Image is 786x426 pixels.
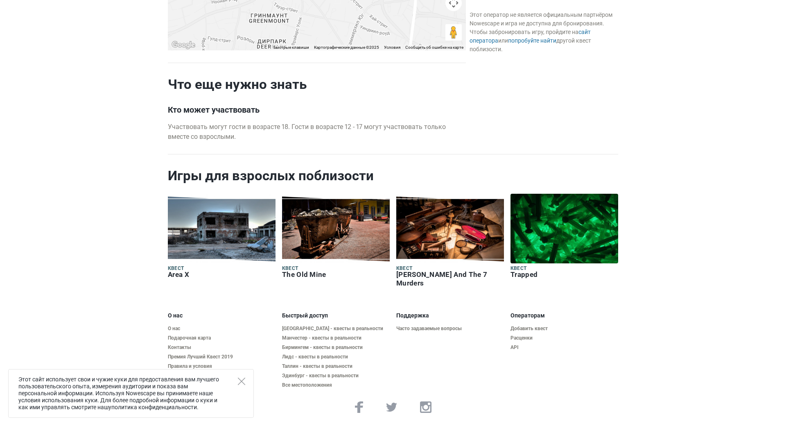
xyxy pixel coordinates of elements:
[510,270,618,279] h6: Trapped
[168,326,276,332] a: О нас
[168,363,276,369] a: Правила и условия
[396,194,504,289] a: Квест [PERSON_NAME] And The 7 Murders
[168,344,276,351] a: Контакты
[168,105,466,115] h3: Кто может участвовать
[282,363,390,369] a: Таллин - квесты в реальности
[168,168,618,184] h2: Игры для взрослых поблизости
[168,194,276,281] a: Квест Area X
[510,344,618,351] a: API
[282,344,390,351] a: Бирмингем - квесты в реальности
[445,24,462,41] button: Перетащите человечка на карту, чтобы перейти в режим просмотра улиц
[282,312,390,319] h5: Быстрый доступ
[168,76,466,93] h2: Что еще нужно знать
[168,122,466,142] p: Участвовать могут гости в возрасте 18. Гости в возрасте 12 - 17 могут участвовать только вместе с...
[510,335,618,341] a: Расценки
[168,265,276,272] h5: Квест
[510,265,618,272] h5: Квест
[168,312,276,319] h5: О нас
[282,354,390,360] a: Лидс - квесты в реальности
[168,335,276,341] a: Подарочная карта
[170,40,197,50] a: Открыть эту область в Google Картах (в новом окне)
[510,194,618,281] a: Квест Trapped
[510,326,618,332] a: Добавить квест
[282,373,390,379] a: Эдинбург - квесты в реальности
[508,37,556,44] a: попробуйте найти
[314,45,379,50] span: Картографические данные ©2025
[384,45,400,50] a: Условия
[238,378,245,385] button: Close
[282,335,390,341] a: Манчестер - квесты в реальности
[168,354,276,360] a: Премия Лучший Квест 2019
[405,45,463,50] a: Сообщить об ошибке на карте
[282,326,390,332] a: [GEOGRAPHIC_DATA] - квесты в реальности
[470,11,615,54] div: Этот оператор не является официальным партнёром Nowescape и игра не доступна для бронирования. Чт...
[396,265,504,272] h5: Квест
[170,40,197,50] img: Google
[282,194,390,281] a: Квест The Old Mine
[282,265,390,272] h5: Квест
[273,45,309,50] button: Быстрые клавиши
[8,369,254,418] div: Этот сайт использует свои и чужие куки для предоставления вам лучшего пользовательского опыта, из...
[282,382,390,388] a: Все местоположения
[396,270,504,288] h6: [PERSON_NAME] And The 7 Murders
[510,312,618,319] h5: Операторам
[282,270,390,279] h6: The Old Mine
[168,270,276,279] h6: Area X
[396,312,504,319] h5: Поддержка
[396,326,504,332] a: Часто задаваемые вопросы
